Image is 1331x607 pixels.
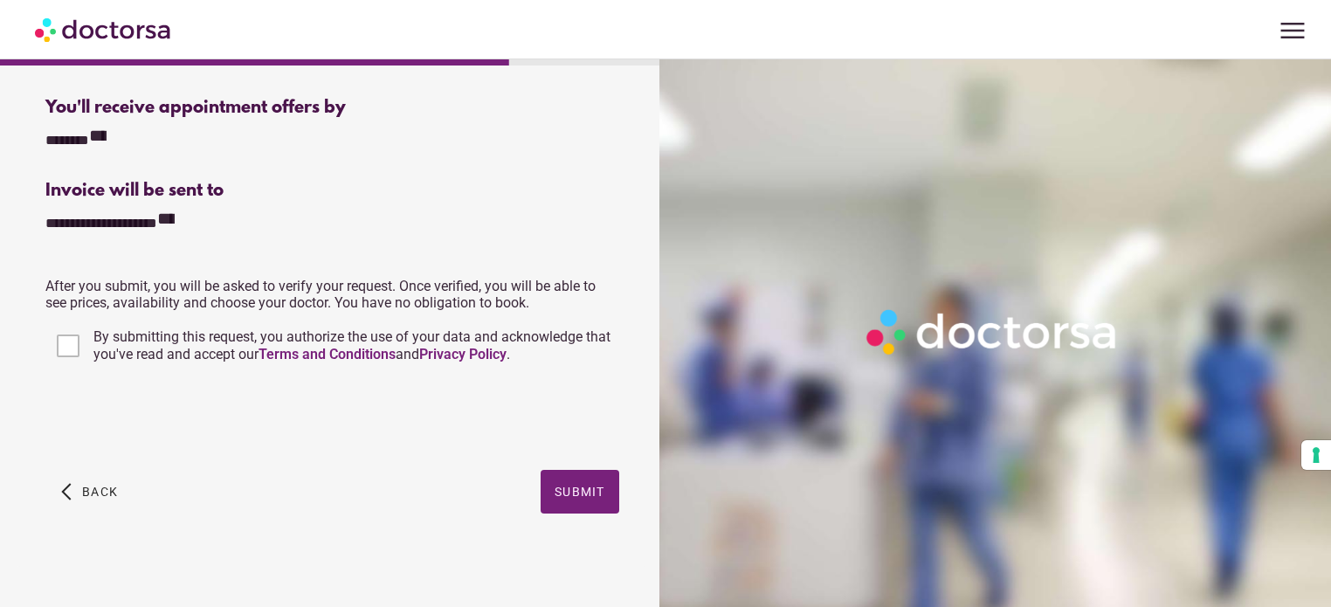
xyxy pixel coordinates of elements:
span: Submit [555,485,605,499]
div: Invoice will be sent to [45,181,618,201]
button: Your consent preferences for tracking technologies [1301,440,1331,470]
iframe: reCAPTCHA [45,384,311,452]
a: Privacy Policy [419,346,507,362]
span: menu [1276,14,1309,47]
span: Back [82,485,118,499]
a: Terms and Conditions [259,346,396,362]
span: By submitting this request, you authorize the use of your data and acknowledge that you've read a... [93,328,610,362]
button: Submit [541,470,619,514]
p: After you submit, you will be asked to verify your request. Once verified, you will be able to se... [45,278,618,311]
button: arrow_back_ios Back [54,470,125,514]
div: You'll receive appointment offers by [45,98,618,118]
img: Logo-Doctorsa-trans-White-partial-flat.png [859,302,1126,362]
img: Doctorsa.com [35,10,173,49]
